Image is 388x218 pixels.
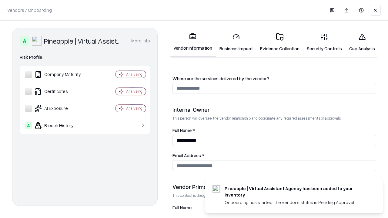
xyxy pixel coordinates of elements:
div: Pineapple | Virtual Assistant Agency [44,36,124,46]
div: Company Maturity [25,71,97,78]
div: A [25,122,32,129]
div: Pineapple | Virtual Assistant Agency has been added to your inventory [225,185,368,198]
p: This person will oversee the vendor relationship and coordinate any required assessments or appro... [172,116,376,121]
a: Evidence Collection [256,28,303,57]
label: Email Address * [172,153,376,158]
img: Pineapple | Virtual Assistant Agency [32,36,42,46]
a: Vendor Information [170,28,216,57]
div: Certificates [25,88,97,95]
label: Full Name [172,205,376,210]
img: trypineapple.com [212,185,220,193]
div: A [20,36,29,46]
label: Where are the services delivered by the vendor? [172,76,376,81]
div: Breach History [25,122,97,129]
div: Onboarding has started, the vendor's status is Pending Approval. [225,199,368,206]
a: Security Controls [303,28,346,57]
div: AI Exposure [25,105,97,112]
div: Analyzing [126,72,142,77]
div: Vendor Primary Contact [172,183,376,190]
p: This contact is designated to receive the assessment request from Shift [172,193,376,198]
label: Full Name * [172,128,376,133]
div: Internal Owner [172,106,376,113]
a: Gap Analysis [346,28,379,57]
div: Risk Profile [20,54,150,61]
button: More info [131,35,150,46]
p: Vendors / Onboarding [7,7,52,13]
div: Analyzing [126,89,142,94]
div: Analyzing [126,106,142,111]
a: Business Impact [216,28,256,57]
